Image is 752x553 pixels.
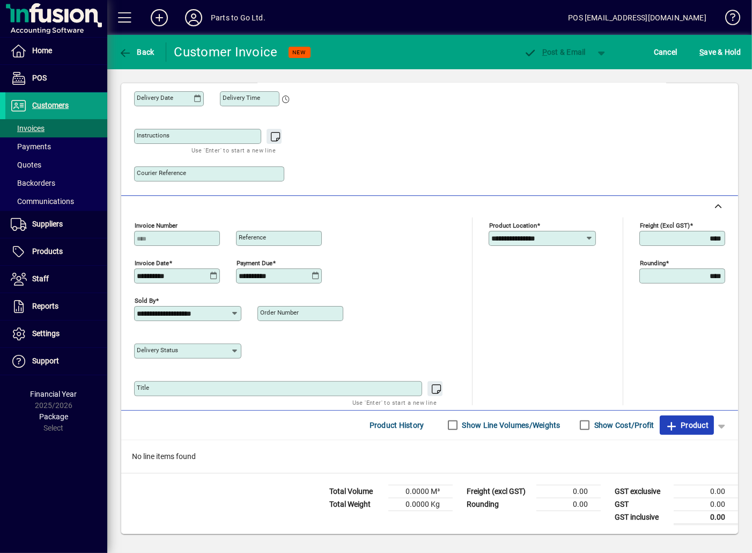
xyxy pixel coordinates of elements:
[388,498,453,511] td: 0.0000 Kg
[137,132,169,139] mat-label: Instructions
[5,211,107,238] a: Suppliers
[609,511,674,524] td: GST inclusive
[176,8,211,27] button: Profile
[609,498,674,511] td: GST
[31,390,77,398] span: Financial Year
[524,48,586,56] span: ost & Email
[674,498,738,511] td: 0.00
[137,384,149,391] mat-label: Title
[352,396,437,409] mat-hint: Use 'Enter' to start a new line
[32,74,47,82] span: POS
[365,416,429,435] button: Product History
[518,42,591,62] button: Post & Email
[717,2,739,37] a: Knowledge Base
[32,302,58,310] span: Reports
[699,48,704,56] span: S
[609,485,674,498] td: GST exclusive
[660,416,714,435] button: Product
[116,42,157,62] button: Back
[32,356,59,365] span: Support
[32,101,69,110] span: Customers
[211,9,266,26] div: Parts to Go Ltd.
[137,169,186,177] mat-label: Courier Reference
[5,293,107,320] a: Reports
[542,48,547,56] span: P
[674,485,738,498] td: 0.00
[536,498,601,511] td: 0.00
[32,46,52,55] span: Home
[489,221,537,229] mat-label: Product location
[461,485,536,498] td: Freight (excl GST)
[697,42,743,62] button: Save & Hold
[640,259,666,266] mat-label: Rounding
[460,420,561,431] label: Show Line Volumes/Weights
[260,309,299,316] mat-label: Order number
[142,8,176,27] button: Add
[174,43,278,61] div: Customer Invoice
[135,221,178,229] mat-label: Invoice number
[239,234,266,241] mat-label: Reference
[32,247,63,256] span: Products
[11,197,74,206] span: Communications
[135,259,169,266] mat-label: Invoice date
[107,42,166,62] app-page-header-button: Back
[568,9,706,26] div: POS [EMAIL_ADDRESS][DOMAIN_NAME]
[32,274,49,283] span: Staff
[11,142,51,151] span: Payments
[370,417,424,434] span: Product History
[11,179,55,187] span: Backorders
[135,296,156,304] mat-label: Sold by
[293,49,306,56] span: NEW
[592,420,654,431] label: Show Cost/Profit
[11,161,41,169] span: Quotes
[39,412,68,421] span: Package
[119,48,154,56] span: Back
[665,417,709,434] span: Product
[32,329,60,338] span: Settings
[5,119,107,137] a: Invoices
[191,144,276,156] mat-hint: Use 'Enter' to start a new line
[5,65,107,92] a: POS
[651,42,680,62] button: Cancel
[11,124,45,133] span: Invoices
[5,321,107,347] a: Settings
[237,259,272,266] mat-label: Payment due
[137,94,173,101] mat-label: Delivery date
[223,94,260,101] mat-label: Delivery time
[461,498,536,511] td: Rounding
[5,238,107,265] a: Products
[324,498,388,511] td: Total Weight
[5,266,107,293] a: Staff
[5,38,107,64] a: Home
[5,348,107,375] a: Support
[121,440,738,473] div: No line items found
[5,137,107,156] a: Payments
[32,220,63,228] span: Suppliers
[674,511,738,524] td: 0.00
[5,174,107,192] a: Backorders
[137,346,178,354] mat-label: Delivery status
[388,485,453,498] td: 0.0000 M³
[5,156,107,174] a: Quotes
[654,43,677,61] span: Cancel
[640,221,690,229] mat-label: Freight (excl GST)
[324,485,388,498] td: Total Volume
[699,43,741,61] span: ave & Hold
[536,485,601,498] td: 0.00
[5,192,107,210] a: Communications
